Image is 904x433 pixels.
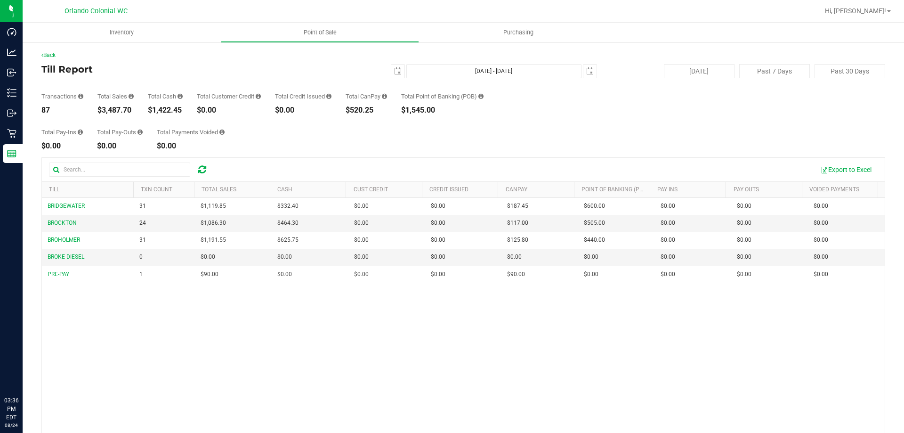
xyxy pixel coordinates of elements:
a: Pay Outs [734,186,759,193]
div: Total Pay-Outs [97,129,143,135]
span: $0.00 [354,236,369,245]
div: $520.25 [346,106,387,114]
span: $464.30 [277,219,299,228]
span: $0.00 [431,253,445,261]
span: $0.00 [354,219,369,228]
span: select [391,65,404,78]
div: Total CanPay [346,93,387,99]
button: Export to Excel [815,162,878,178]
span: BROKE-DIESEL [48,253,84,260]
span: $0.00 [737,236,751,245]
div: Total Credit Issued [275,93,331,99]
i: Sum of all voided payment transaction amounts (excluding tips and transaction fees) within the da... [219,129,225,135]
button: Past 7 Days [739,64,810,78]
i: Sum of all successful, non-voided payment transaction amounts using CanPay (as well as manual Can... [382,93,387,99]
span: 31 [139,236,146,245]
span: $0.00 [814,236,828,245]
div: Total Pay-Ins [41,129,83,135]
inline-svg: Retail [7,129,16,138]
span: $0.00 [661,270,675,279]
span: $117.00 [507,219,528,228]
span: $0.00 [584,270,598,279]
span: BROCKTON [48,220,77,226]
a: Point of Banking (POB) [581,186,648,193]
a: Purchasing [419,23,617,42]
span: $0.00 [814,270,828,279]
span: $332.40 [277,202,299,211]
a: Voided Payments [809,186,859,193]
a: Back [41,52,56,58]
span: 24 [139,219,146,228]
i: Sum of all successful, non-voided cash payment transaction amounts (excluding tips and transactio... [178,93,183,99]
span: 31 [139,202,146,211]
span: $440.00 [584,236,605,245]
h4: Till Report [41,64,323,74]
span: PRE-PAY [48,271,69,278]
div: Total Point of Banking (POB) [401,93,484,99]
a: CanPay [506,186,527,193]
a: Cust Credit [354,186,388,193]
div: Total Cash [148,93,183,99]
span: $0.00 [814,253,828,261]
p: 08/24 [4,422,18,429]
span: $0.00 [737,270,751,279]
div: $3,487.70 [97,106,134,114]
i: Sum of all cash pay-ins added to tills within the date range. [78,129,83,135]
i: Sum of all successful, non-voided payment transaction amounts (excluding tips and transaction fee... [129,93,134,99]
inline-svg: Inbound [7,68,16,77]
div: $0.00 [97,142,143,150]
span: $505.00 [584,219,605,228]
span: BROHOLMER [48,237,80,243]
span: $1,086.30 [201,219,226,228]
i: Count of all successful payment transactions, possibly including voids, refunds, and cash-back fr... [78,93,83,99]
i: Sum of all cash pay-outs removed from tills within the date range. [137,129,143,135]
a: Pay Ins [657,186,678,193]
span: BRIDGEWATER [48,203,85,209]
span: $0.00 [584,253,598,261]
span: $0.00 [431,270,445,279]
div: 87 [41,106,83,114]
span: $0.00 [507,253,522,261]
button: Past 30 Days [815,64,885,78]
span: $0.00 [737,253,751,261]
span: $187.45 [507,202,528,211]
span: $0.00 [814,202,828,211]
span: 1 [139,270,143,279]
span: $1,119.85 [201,202,226,211]
div: $0.00 [41,142,83,150]
inline-svg: Outbound [7,108,16,118]
inline-svg: Reports [7,149,16,158]
div: $0.00 [275,106,331,114]
button: [DATE] [664,64,734,78]
span: $0.00 [737,202,751,211]
input: Search... [49,163,190,177]
span: Purchasing [491,28,546,37]
span: Inventory [97,28,146,37]
a: Credit Issued [429,186,468,193]
a: Total Sales [202,186,236,193]
div: $1,545.00 [401,106,484,114]
span: $0.00 [737,219,751,228]
span: $0.00 [661,219,675,228]
a: TXN Count [141,186,172,193]
span: $0.00 [661,236,675,245]
div: $1,422.45 [148,106,183,114]
div: $0.00 [157,142,225,150]
span: $125.80 [507,236,528,245]
inline-svg: Analytics [7,48,16,57]
span: $600.00 [584,202,605,211]
span: $0.00 [661,202,675,211]
span: Orlando Colonial WC [65,7,128,15]
span: $90.00 [201,270,218,279]
span: $0.00 [354,253,369,261]
span: $0.00 [277,270,292,279]
a: Till [49,186,59,193]
span: $0.00 [201,253,215,261]
span: 0 [139,253,143,261]
div: Total Payments Voided [157,129,225,135]
div: $0.00 [197,106,261,114]
div: Total Sales [97,93,134,99]
span: $0.00 [814,219,828,228]
div: Total Customer Credit [197,93,261,99]
span: Point of Sale [291,28,349,37]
